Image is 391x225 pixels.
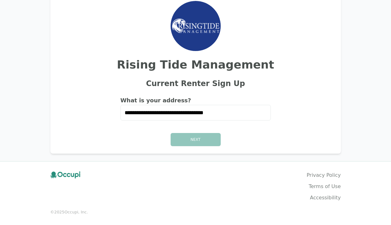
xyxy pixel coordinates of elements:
small: © 2025 Occupi, Inc. [50,209,341,215]
a: Terms of Use [309,183,341,190]
h2: Rising Tide Management [58,59,333,71]
a: Accessibility [310,194,341,202]
img: Rising Tide Homes [171,17,221,35]
input: Start typing... [121,105,270,120]
h2: What is your address? [121,96,271,105]
a: Privacy Policy [306,171,341,179]
h2: Current Renter Sign Up [58,79,333,89]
